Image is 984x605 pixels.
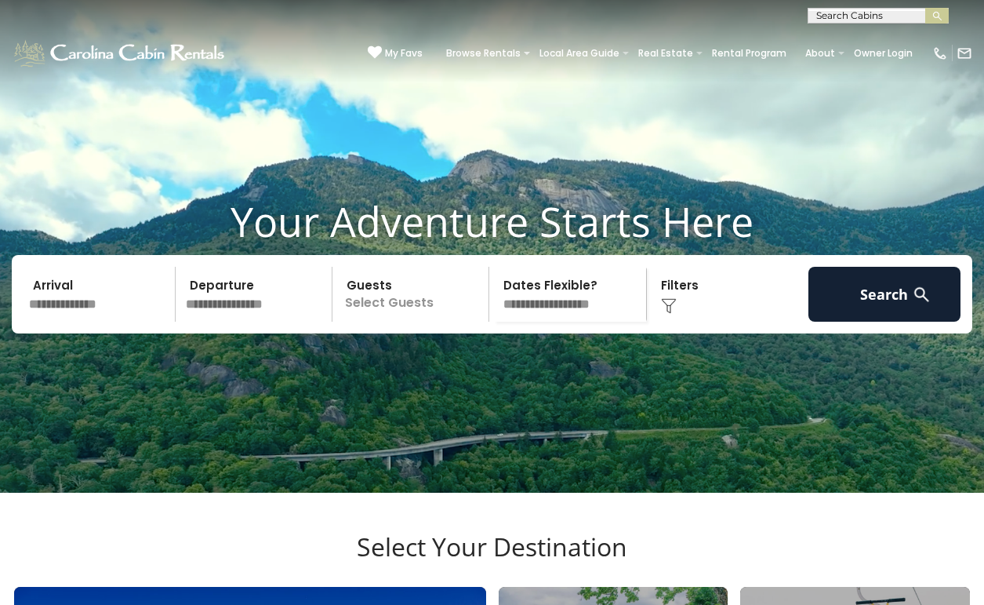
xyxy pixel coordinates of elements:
img: phone-regular-white.png [932,46,948,61]
img: mail-regular-white.png [957,46,972,61]
img: search-regular-white.png [912,285,931,304]
a: Owner Login [846,42,920,64]
a: Browse Rentals [438,42,528,64]
p: Select Guests [337,267,488,322]
a: About [797,42,843,64]
a: Local Area Guide [532,42,627,64]
h1: Your Adventure Starts Here [12,197,972,246]
button: Search [808,267,960,322]
a: My Favs [368,46,423,61]
span: My Favs [385,46,423,60]
a: Rental Program [704,42,794,64]
img: filter--v1.png [661,298,677,314]
a: Real Estate [630,42,701,64]
img: White-1-1-2.png [12,38,229,69]
h3: Select Your Destination [12,532,972,587]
